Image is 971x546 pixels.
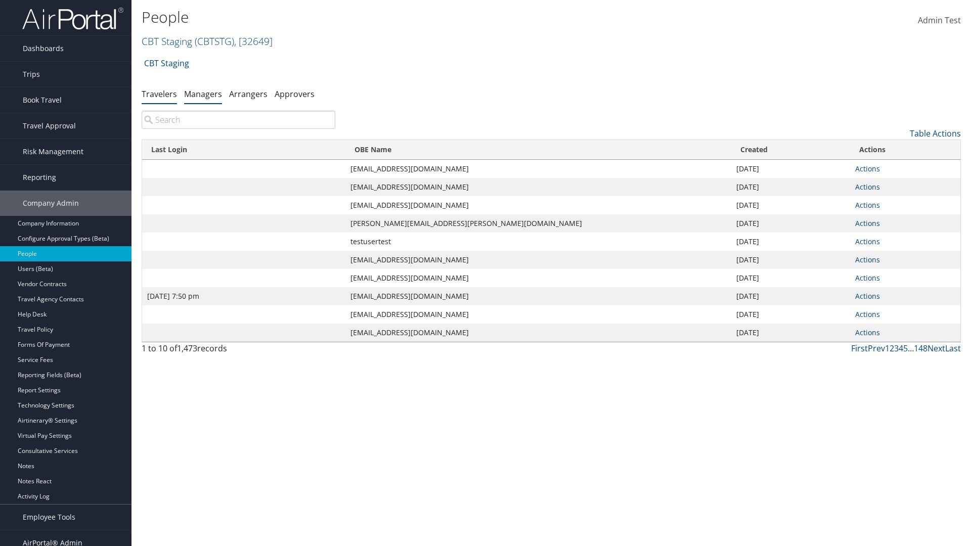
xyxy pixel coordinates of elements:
td: [PERSON_NAME][EMAIL_ADDRESS][PERSON_NAME][DOMAIN_NAME] [345,214,731,233]
a: Table Actions [910,128,961,139]
a: 5 [903,343,908,354]
a: Actions [855,164,880,173]
a: Actions [855,328,880,337]
th: OBE Name: activate to sort column ascending [345,140,731,160]
span: 1,473 [177,343,197,354]
td: [DATE] [731,324,850,342]
td: [EMAIL_ADDRESS][DOMAIN_NAME] [345,305,731,324]
span: Reporting [23,165,56,190]
td: [EMAIL_ADDRESS][DOMAIN_NAME] [345,160,731,178]
a: Actions [855,291,880,301]
a: Actions [855,237,880,246]
span: Employee Tools [23,505,75,530]
td: [EMAIL_ADDRESS][DOMAIN_NAME] [345,324,731,342]
th: Last Login: activate to sort column ascending [142,140,345,160]
a: CBT Staging [142,34,273,48]
span: Admin Test [918,15,961,26]
td: [DATE] [731,233,850,251]
a: Actions [855,200,880,210]
a: Managers [184,88,222,100]
a: First [851,343,868,354]
span: , [ 32649 ] [234,34,273,48]
a: Actions [855,182,880,192]
a: Actions [855,309,880,319]
td: [DATE] [731,160,850,178]
a: Approvers [275,88,315,100]
a: Admin Test [918,5,961,36]
a: Prev [868,343,885,354]
span: … [908,343,914,354]
td: [DATE] [731,287,850,305]
span: Dashboards [23,36,64,61]
td: [EMAIL_ADDRESS][DOMAIN_NAME] [345,269,731,287]
img: airportal-logo.png [22,7,123,30]
td: [DATE] [731,178,850,196]
span: Company Admin [23,191,79,216]
td: [EMAIL_ADDRESS][DOMAIN_NAME] [345,196,731,214]
a: 4 [899,343,903,354]
td: [DATE] [731,196,850,214]
td: [DATE] [731,214,850,233]
a: 148 [914,343,928,354]
td: [DATE] [731,251,850,269]
th: Actions [850,140,960,160]
span: Risk Management [23,139,83,164]
a: 1 [885,343,890,354]
span: ( CBTSTG ) [195,34,234,48]
a: Actions [855,273,880,283]
input: Search [142,111,335,129]
a: Next [928,343,945,354]
a: Actions [855,218,880,228]
th: Created: activate to sort column ascending [731,140,850,160]
td: [EMAIL_ADDRESS][DOMAIN_NAME] [345,251,731,269]
a: Arrangers [229,88,268,100]
a: Last [945,343,961,354]
span: Trips [23,62,40,87]
a: CBT Staging [144,53,189,73]
div: 1 to 10 of records [142,342,335,359]
span: Travel Approval [23,113,76,139]
td: [EMAIL_ADDRESS][DOMAIN_NAME] [345,287,731,305]
a: Travelers [142,88,177,100]
a: 3 [894,343,899,354]
td: [EMAIL_ADDRESS][DOMAIN_NAME] [345,178,731,196]
a: Actions [855,255,880,264]
td: [DATE] [731,305,850,324]
td: [DATE] [731,269,850,287]
td: [DATE] 7:50 pm [142,287,345,305]
a: 2 [890,343,894,354]
td: testusertest [345,233,731,251]
h1: People [142,7,688,28]
span: Book Travel [23,87,62,113]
